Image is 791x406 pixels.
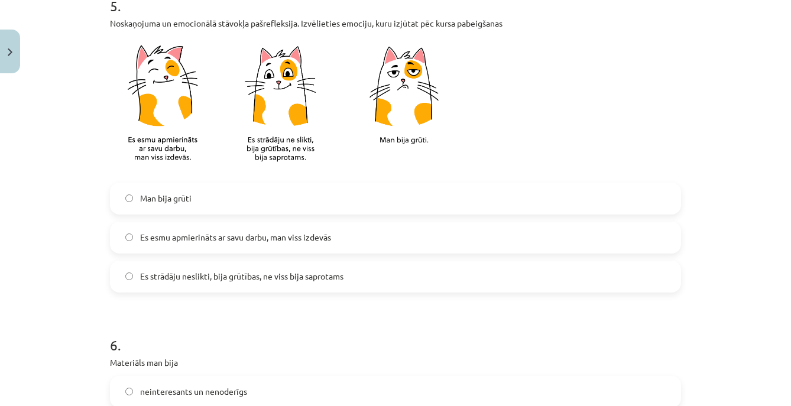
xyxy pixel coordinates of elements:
[140,385,247,398] span: neinteresants un nenoderīgs
[125,272,133,280] input: Es strādāju neslikti, bija grūtības, ne viss bija saprotams
[125,194,133,202] input: Man bija grūti
[125,388,133,395] input: neinteresants un nenoderīgs
[110,356,681,369] p: Materiāls man bija
[140,270,343,282] span: Es strādāju neslikti, bija grūtības, ne viss bija saprotams
[140,192,192,204] span: Man bija grūti
[140,231,331,243] span: Es esmu apmierināts ar savu darbu, man viss izdevās
[110,17,681,30] p: Noskaņojuma un emocionālā stāvokļa pašrefleksija. Izvēlieties emociju, kuru izjūtat pēc kursa pab...
[125,233,133,241] input: Es esmu apmierināts ar savu darbu, man viss izdevās
[8,48,12,56] img: icon-close-lesson-0947bae3869378f0d4975bcd49f059093ad1ed9edebbc8119c70593378902aed.svg
[110,316,681,353] h1: 6 .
